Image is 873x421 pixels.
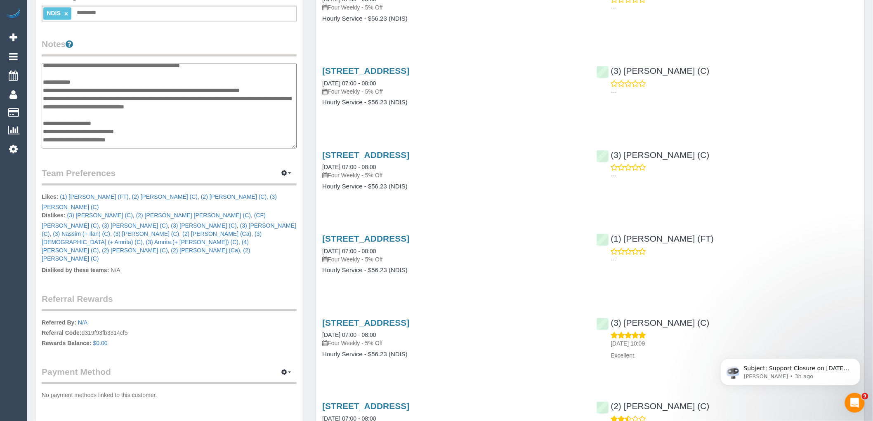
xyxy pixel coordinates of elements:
[100,222,169,229] span: ,
[611,4,858,12] p: ---
[845,393,865,413] iframe: Intercom live chat
[67,212,132,219] a: (3) [PERSON_NAME] (C)
[597,234,714,243] a: (1) [PERSON_NAME] (FT)
[322,255,584,263] p: Four Weekly - 5% Off
[113,230,179,237] a: (3) [PERSON_NAME] (C)
[67,212,134,219] span: ,
[322,80,376,87] a: [DATE] 07:00 - 08:00
[322,318,409,327] a: [STREET_ADDRESS]
[322,171,584,179] p: Four Weekly - 5% Off
[42,230,262,245] a: (3) [DEMOGRAPHIC_DATA] (+ Amrita) (C)
[42,266,109,274] label: Disliked by these teams:
[42,293,297,311] legend: Referral Rewards
[42,329,81,337] label: Referral Code:
[322,351,584,358] h4: Hourly Service - $56.23 (NDIS)
[199,193,268,200] span: ,
[597,150,710,160] a: (3) [PERSON_NAME] (C)
[322,164,376,170] a: [DATE] 07:00 - 08:00
[42,247,250,262] a: (2) [PERSON_NAME] (C)
[322,99,584,106] h4: Hourly Service - $56.23 (NDIS)
[42,239,249,254] span: ,
[42,211,66,219] label: Dislikes:
[322,402,409,411] a: [STREET_ADDRESS]
[322,66,409,75] a: [STREET_ADDRESS]
[611,256,858,264] p: ---
[201,193,267,200] a: (2) [PERSON_NAME] (C)
[322,150,409,160] a: [STREET_ADDRESS]
[42,318,76,327] label: Referred By:
[136,212,251,219] a: (2) [PERSON_NAME] [PERSON_NAME] (C)
[322,332,376,338] a: [DATE] 07:00 - 08:00
[42,212,266,229] span: ,
[597,318,710,327] a: (3) [PERSON_NAME] (C)
[102,247,168,254] a: (2) [PERSON_NAME] (C)
[134,212,252,219] span: ,
[132,193,198,200] a: (2) [PERSON_NAME] (C)
[100,247,169,254] span: ,
[42,239,249,254] a: (4) [PERSON_NAME] (C)
[322,267,584,274] h4: Hourly Service - $56.23 (NDIS)
[42,230,262,245] span: ,
[42,193,277,210] a: (3) [PERSON_NAME] (C)
[130,193,199,200] span: ,
[146,239,238,245] a: (3) Amrita (+ [PERSON_NAME]) (C)
[171,222,237,229] a: (3) [PERSON_NAME] (C)
[144,239,240,245] span: ,
[170,247,242,254] span: ,
[111,267,120,273] span: N/A
[42,366,297,384] legend: Payment Method
[171,247,240,254] a: (2) [PERSON_NAME] (Ca)
[42,391,297,400] p: No payment methods linked to this customer.
[322,183,584,190] h4: Hourly Service - $56.23 (NDIS)
[322,339,584,347] p: Four Weekly - 5% Off
[60,193,130,200] span: ,
[5,8,21,20] img: Automaid Logo
[42,222,296,237] a: (3) [PERSON_NAME] (C)
[611,172,858,180] p: ---
[42,318,297,349] p: d319f93fb3314cf5
[42,167,297,186] legend: Team Preferences
[42,222,296,237] span: ,
[42,212,266,229] a: (CF) [PERSON_NAME] (C)
[611,351,858,360] p: Excellent.
[322,234,409,243] a: [STREET_ADDRESS]
[862,393,868,400] span: 9
[322,15,584,22] h4: Hourly Service - $56.23 (NDIS)
[60,193,128,200] a: (1) [PERSON_NAME] (FT)
[93,340,108,346] a: $0.00
[170,222,238,229] span: ,
[112,230,181,237] span: ,
[322,87,584,96] p: Four Weekly - 5% Off
[42,193,58,201] label: Likes:
[102,222,168,229] a: (3) [PERSON_NAME] (C)
[611,88,858,96] p: ---
[64,10,68,17] a: ×
[53,230,110,237] a: (3) Nassim (+ Ilan) (C)
[322,248,376,254] a: [DATE] 07:00 - 08:00
[597,66,710,75] a: (3) [PERSON_NAME] (C)
[708,341,873,399] iframe: Intercom notifications message
[611,339,858,348] p: [DATE] 10:09
[42,339,92,347] label: Rewards Balance:
[51,230,112,237] span: ,
[597,402,710,411] a: (2) [PERSON_NAME] (C)
[182,230,251,237] a: (2) [PERSON_NAME] (Ca)
[181,230,253,237] span: ,
[78,319,87,326] a: N/A
[47,10,60,16] span: NDIS
[42,38,297,56] legend: Notes
[322,3,584,12] p: Four Weekly - 5% Off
